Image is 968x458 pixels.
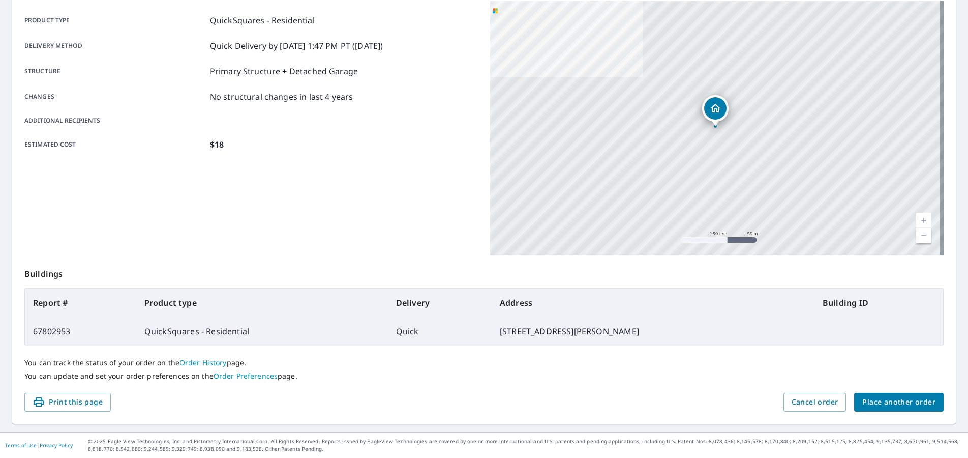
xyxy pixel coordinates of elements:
[388,289,492,317] th: Delivery
[24,14,206,26] p: Product type
[136,317,388,346] td: QuickSquares - Residential
[136,289,388,317] th: Product type
[210,14,315,26] p: QuickSquares - Residential
[25,317,136,346] td: 67802953
[5,442,37,449] a: Terms of Use
[214,371,278,381] a: Order Preferences
[5,442,73,448] p: |
[24,91,206,103] p: Changes
[24,116,206,125] p: Additional recipients
[33,396,103,409] span: Print this page
[24,371,944,381] p: You can update and set your order preferences on the page.
[210,138,224,151] p: $18
[814,289,943,317] th: Building ID
[24,358,944,367] p: You can track the status of your order on the page.
[179,358,227,367] a: Order History
[88,438,963,453] p: © 2025 Eagle View Technologies, Inc. and Pictometry International Corp. All Rights Reserved. Repo...
[916,228,931,243] a: Current Level 17, Zoom Out
[24,138,206,151] p: Estimated cost
[25,289,136,317] th: Report #
[702,95,729,127] div: Dropped pin, building 1, Residential property, 313 Carroll St Mankato, MN 56001
[24,393,111,412] button: Print this page
[854,393,944,412] button: Place another order
[24,255,944,288] p: Buildings
[24,40,206,52] p: Delivery method
[916,213,931,228] a: Current Level 17, Zoom In
[388,317,492,346] td: Quick
[792,396,838,409] span: Cancel order
[210,40,383,52] p: Quick Delivery by [DATE] 1:47 PM PT ([DATE])
[210,65,358,77] p: Primary Structure + Detached Garage
[492,317,814,346] td: [STREET_ADDRESS][PERSON_NAME]
[783,393,846,412] button: Cancel order
[40,442,73,449] a: Privacy Policy
[210,91,353,103] p: No structural changes in last 4 years
[24,65,206,77] p: Structure
[492,289,814,317] th: Address
[862,396,935,409] span: Place another order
